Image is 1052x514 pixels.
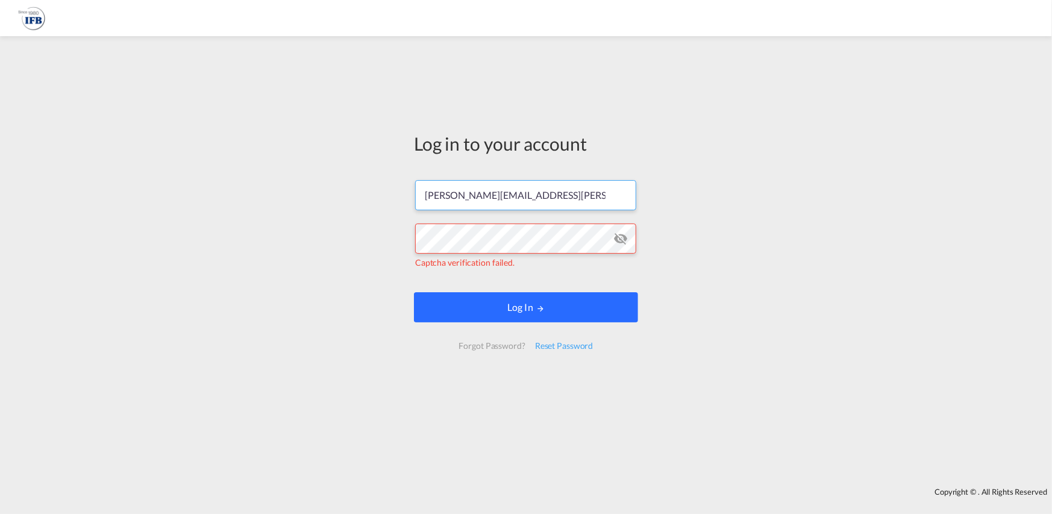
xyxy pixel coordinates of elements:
[414,292,638,322] button: LOGIN
[530,335,598,357] div: Reset Password
[415,257,515,268] span: Captcha verification failed.
[414,131,638,156] div: Log in to your account
[415,180,636,210] input: Enter email/phone number
[18,5,45,32] img: b628ab10256c11eeb52753acbc15d091.png
[454,335,530,357] div: Forgot Password?
[613,231,628,246] md-icon: icon-eye-off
